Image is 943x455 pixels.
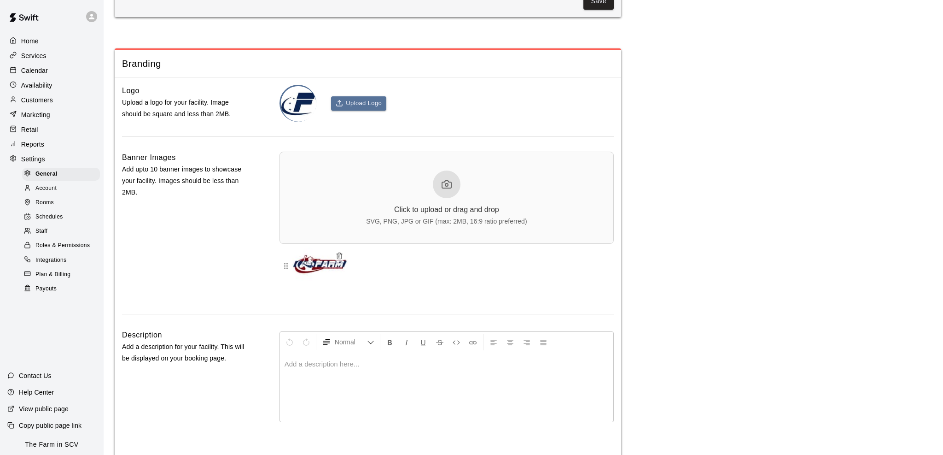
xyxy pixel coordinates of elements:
[22,225,100,238] div: Staff
[21,81,52,90] p: Availability
[21,36,39,46] p: Home
[22,210,104,225] a: Schedules
[35,198,54,207] span: Rooms
[7,137,96,151] a: Reports
[448,334,464,350] button: Insert Code
[382,334,398,350] button: Format Bold
[19,371,52,380] p: Contact Us
[432,334,448,350] button: Format Strikethrough
[21,140,44,149] p: Reports
[35,270,70,279] span: Plan & Billing
[399,334,414,350] button: Format Italics
[366,218,527,225] div: SVG, PNG, JPG or GIF (max: 2MB, 16:9 ratio preferred)
[536,334,551,350] button: Justify Align
[22,282,104,296] a: Payouts
[7,78,96,92] a: Availability
[122,58,614,70] span: Branding
[22,267,104,282] a: Plan & Billing
[35,227,47,236] span: Staff
[22,168,100,181] div: General
[22,225,104,239] a: Staff
[22,196,100,209] div: Rooms
[7,49,96,63] a: Services
[19,388,54,397] p: Help Center
[7,64,96,77] a: Calendar
[122,97,250,120] p: Upload a logo for your facility. Image should be square and less than 2MB.
[22,182,100,195] div: Account
[281,86,316,122] img: The Farm in SCV logo
[21,125,38,134] p: Retail
[7,123,96,136] a: Retail
[35,170,58,179] span: General
[35,241,90,250] span: Roles & Permissions
[122,85,140,97] h6: Logo
[22,268,100,281] div: Plan & Billing
[22,211,100,224] div: Schedules
[21,154,45,164] p: Settings
[7,93,96,107] a: Customers
[21,66,48,75] p: Calendar
[318,334,378,350] button: Formatting Options
[21,95,53,105] p: Customers
[21,110,50,119] p: Marketing
[22,283,100,295] div: Payouts
[502,334,518,350] button: Center Align
[19,421,81,430] p: Copy public page link
[22,253,104,267] a: Integrations
[7,108,96,122] a: Marketing
[25,440,79,449] p: The Farm in SCV
[35,256,67,265] span: Integrations
[35,284,57,294] span: Payouts
[519,334,535,350] button: Right Align
[22,196,104,210] a: Rooms
[292,248,348,284] img: Banner 1
[22,239,100,252] div: Roles & Permissions
[19,404,69,414] p: View public page
[22,167,104,181] a: General
[21,51,47,60] p: Services
[122,329,162,341] h6: Description
[22,239,104,253] a: Roles & Permissions
[465,334,481,350] button: Insert Link
[7,152,96,166] a: Settings
[282,334,297,350] button: Undo
[335,337,367,347] span: Normal
[35,184,57,193] span: Account
[298,334,314,350] button: Redo
[122,341,250,364] p: Add a description for your facility. This will be displayed on your booking page.
[415,334,431,350] button: Format Underline
[7,34,96,48] a: Home
[122,152,176,164] h6: Banner Images
[22,181,104,195] a: Account
[35,213,63,222] span: Schedules
[22,254,100,267] div: Integrations
[331,96,386,111] button: Upload Logo
[486,334,501,350] button: Left Align
[394,206,499,214] div: Click to upload or drag and drop
[122,164,250,199] p: Add upto 10 banner images to showcase your facility. Images should be less than 2MB.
